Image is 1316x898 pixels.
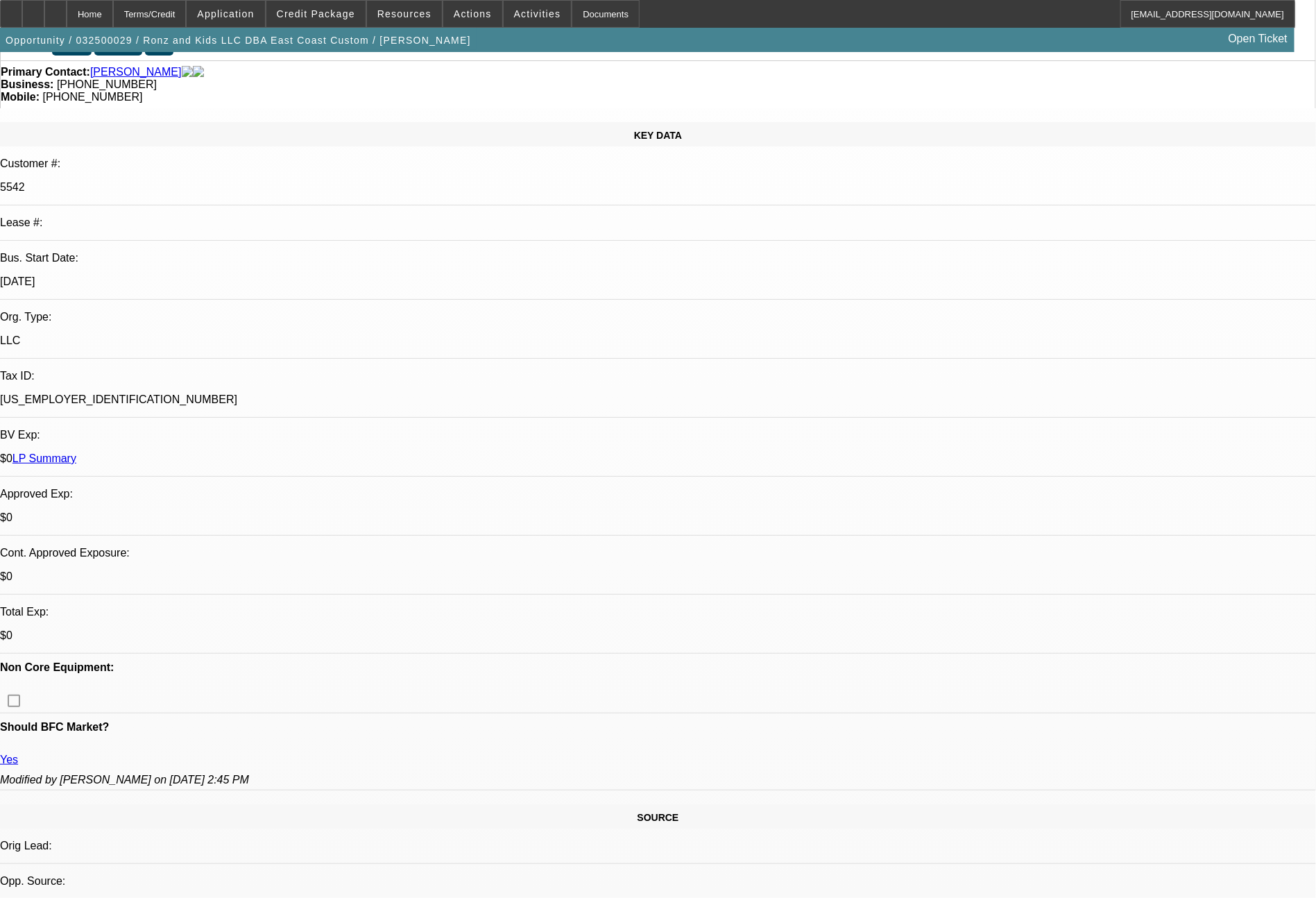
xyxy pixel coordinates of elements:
button: Activities [504,1,572,27]
strong: Primary Contact: [1,66,90,78]
a: Open Ticket [1223,27,1293,51]
span: [PHONE_NUMBER] [42,91,142,103]
strong: Mobile: [1,91,40,103]
button: Resources [367,1,442,27]
a: LP Summary [12,452,76,464]
span: Activities [514,8,561,19]
strong: Business: [1,78,53,90]
span: Application [197,8,254,19]
span: SOURCE [638,812,679,823]
span: KEY DATA [634,130,682,141]
button: Credit Package [266,1,366,27]
span: [PHONE_NUMBER] [57,78,157,90]
button: Application [187,1,264,27]
button: Actions [443,1,502,27]
span: Credit Package [277,8,355,19]
img: facebook-icon.png [182,66,193,78]
span: Actions [454,8,492,19]
a: [PERSON_NAME] [90,66,182,78]
span: Opportunity / 032500029 / Ronz and Kids LLC DBA East Coast Custom / [PERSON_NAME] [6,35,471,46]
img: linkedin-icon.png [193,66,204,78]
span: Resources [377,8,431,19]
